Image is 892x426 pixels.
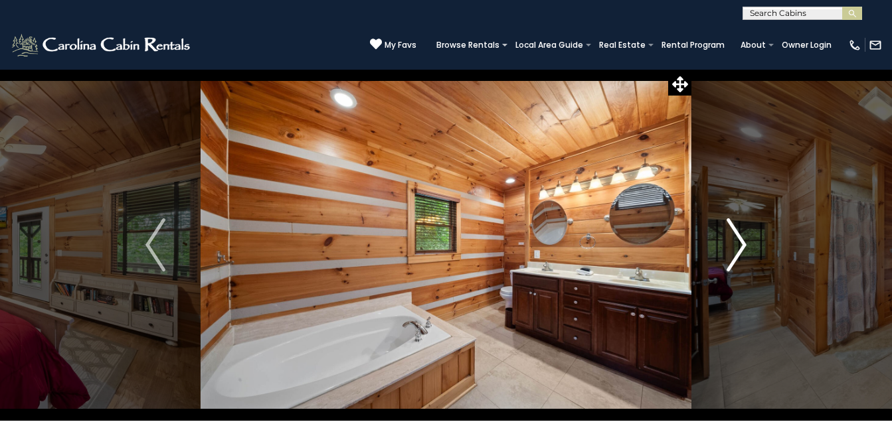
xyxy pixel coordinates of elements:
img: arrow [145,218,165,271]
img: arrow [727,218,747,271]
a: Rental Program [655,36,731,54]
a: Owner Login [775,36,838,54]
a: My Favs [370,38,416,52]
span: My Favs [385,39,416,51]
a: About [734,36,772,54]
a: Real Estate [592,36,652,54]
button: Next [691,69,782,421]
img: phone-regular-white.png [848,38,861,52]
img: mail-regular-white.png [869,38,882,52]
a: Browse Rentals [430,36,506,54]
button: Previous [110,69,201,421]
a: Local Area Guide [509,36,590,54]
img: White-1-2.png [10,32,194,58]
